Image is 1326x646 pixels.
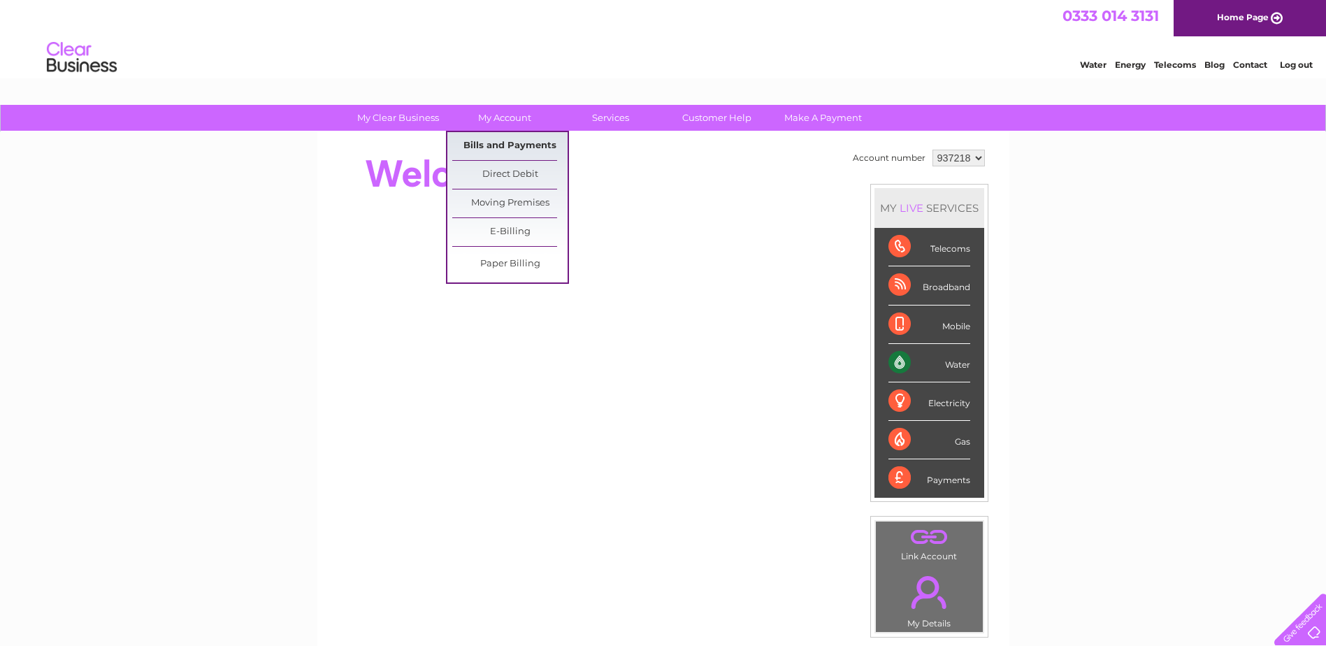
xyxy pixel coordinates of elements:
[1154,59,1196,70] a: Telecoms
[874,188,984,228] div: MY SERVICES
[765,105,881,131] a: Make A Payment
[888,266,970,305] div: Broadband
[888,228,970,266] div: Telecoms
[659,105,774,131] a: Customer Help
[340,105,456,131] a: My Clear Business
[888,344,970,382] div: Water
[888,382,970,421] div: Electricity
[849,146,929,170] td: Account number
[1080,59,1107,70] a: Water
[879,525,979,550] a: .
[1062,7,1159,24] a: 0333 014 3131
[888,421,970,459] div: Gas
[447,105,562,131] a: My Account
[452,132,568,160] a: Bills and Payments
[553,105,668,131] a: Services
[452,189,568,217] a: Moving Premises
[879,568,979,617] a: .
[888,459,970,497] div: Payments
[875,521,983,565] td: Link Account
[46,36,117,79] img: logo.png
[452,218,568,246] a: E-Billing
[452,250,568,278] a: Paper Billing
[875,564,983,633] td: My Details
[888,306,970,344] div: Mobile
[1280,59,1313,70] a: Log out
[452,161,568,189] a: Direct Debit
[897,201,926,215] div: LIVE
[333,8,994,68] div: Clear Business is a trading name of Verastar Limited (registered in [GEOGRAPHIC_DATA] No. 3667643...
[1115,59,1146,70] a: Energy
[1204,59,1225,70] a: Blog
[1233,59,1267,70] a: Contact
